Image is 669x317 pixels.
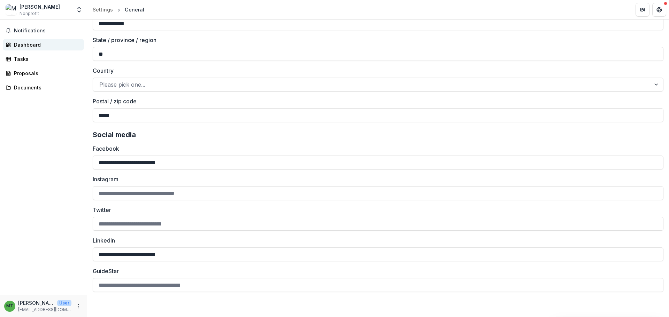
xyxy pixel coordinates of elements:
label: Instagram [93,175,659,183]
p: [PERSON_NAME] [18,299,54,307]
div: Tasks [14,55,78,63]
button: Open entity switcher [74,3,84,17]
a: Dashboard [3,39,84,50]
span: Notifications [14,28,81,34]
button: Partners [636,3,649,17]
label: Country [93,66,659,75]
a: Proposals [3,68,84,79]
p: [EMAIL_ADDRESS][DOMAIN_NAME] [18,307,71,313]
button: Notifications [3,25,84,36]
img: Marlene Thomas [6,4,17,15]
div: Documents [14,84,78,91]
label: Twitter [93,206,659,214]
label: State / province / region [93,36,659,44]
div: Marlene Thomas [6,304,13,308]
label: GuideStar [93,267,659,275]
label: Postal / zip code [93,97,659,105]
div: Settings [93,6,113,13]
button: More [74,302,83,310]
div: General [125,6,144,13]
label: LinkedIn [93,236,659,245]
div: Proposals [14,70,78,77]
span: Nonprofit [20,10,39,17]
label: Facebook [93,144,659,153]
button: Get Help [652,3,666,17]
a: Tasks [3,53,84,65]
p: User [57,300,71,306]
h2: Social media [93,130,663,139]
a: Documents [3,82,84,93]
a: Settings [90,5,116,15]
nav: breadcrumb [90,5,147,15]
div: Dashboard [14,41,78,48]
div: [PERSON_NAME] [20,3,60,10]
